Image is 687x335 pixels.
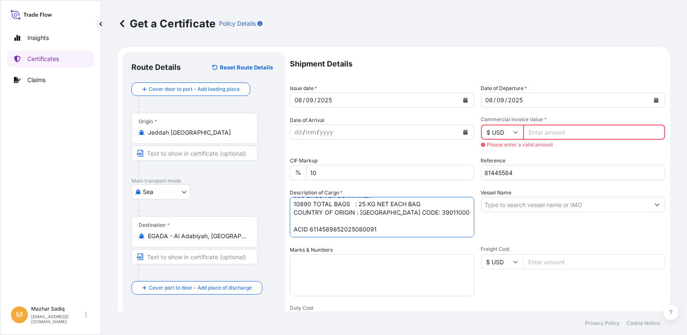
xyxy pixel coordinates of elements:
button: Cover port to door - Add place of discharge [131,281,262,295]
span: Date of Arrival [290,116,324,125]
button: Calendar [459,93,472,107]
div: month, [305,127,317,137]
span: Duty Cost [290,305,474,311]
div: day, [294,127,303,137]
p: Get a Certificate [118,17,216,30]
span: Cover door to port - Add loading place [149,85,240,93]
div: year, [319,127,334,137]
span: M [16,311,23,319]
label: Marks & Numbers [290,246,333,254]
div: day, [294,95,303,105]
a: Privacy Policy [585,320,620,327]
label: Description of Cargo [290,189,342,197]
a: Claims [7,72,94,88]
button: Calendar [650,93,663,107]
button: Reset Route Details [208,61,276,74]
input: Enter booking reference [481,165,666,180]
p: Main transport mode [131,178,276,184]
input: Enter amount [523,254,666,269]
a: Cookie Notice [626,320,660,327]
input: Enter percentage between 0 and 10% [306,165,474,180]
a: Certificates [7,51,94,67]
p: Route Details [131,62,181,72]
div: year, [316,95,333,105]
span: Issue date [290,84,317,93]
div: / [303,127,305,137]
span: Cover port to door - Add place of discharge [149,284,252,292]
div: Origin [139,118,157,125]
input: Text to appear on certificate [131,249,258,264]
p: Policy Details [219,19,256,28]
div: / [505,95,508,105]
input: Enter amount [523,125,666,140]
div: / [314,95,316,105]
span: Sea [143,188,153,196]
div: month, [305,95,314,105]
div: year, [508,95,524,105]
input: Destination [148,232,247,240]
a: Insights [7,29,94,46]
label: CIF Markup [290,157,318,165]
p: Claims [27,76,45,84]
div: month, [496,95,505,105]
p: Insights [27,34,49,42]
div: % [290,165,306,180]
button: Calendar [459,125,472,139]
input: Type to search vessel name or IMO [481,197,650,212]
span: Freight Cost [481,246,666,253]
button: Select transport [131,184,190,199]
button: Show suggestions [650,197,665,212]
label: Reference [481,157,506,165]
label: Vessel Name [481,189,512,197]
div: day, [485,95,494,105]
input: Text to appear on certificate [131,146,258,161]
div: / [494,95,496,105]
button: Cover door to port - Add loading place [131,82,250,96]
p: Certificates [27,55,59,63]
div: Destination [139,222,170,229]
span: Date of Departure [481,84,527,93]
span: Commercial Invoice Value [481,116,666,123]
p: [EMAIL_ADDRESS][DOMAIN_NAME] [31,314,83,324]
div: / [317,127,319,137]
p: Reset Route Details [220,63,273,72]
p: Shipment Details [290,52,665,76]
div: / [303,95,305,105]
p: Mazhar Sadiq [31,306,83,312]
input: Origin [148,128,247,137]
span: Please enter a valid amount [481,141,666,148]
